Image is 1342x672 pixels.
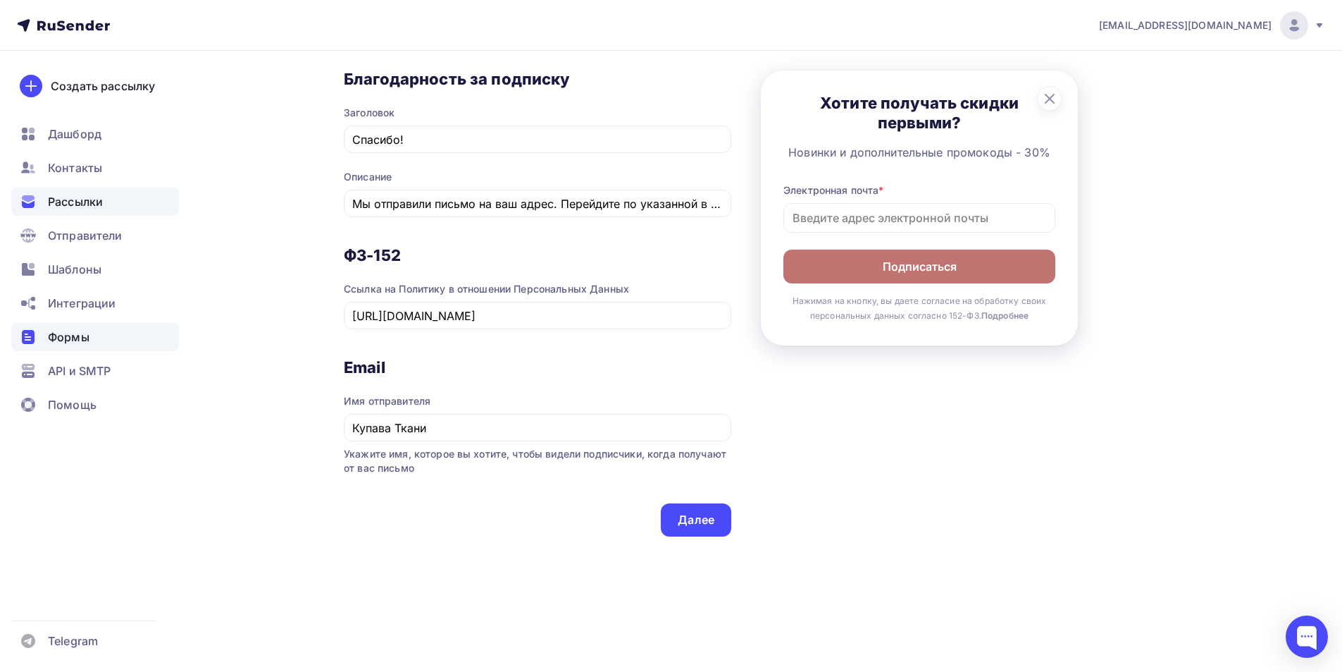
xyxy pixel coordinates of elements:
div: Ссылка на Политику в отношении Персональных Данных [344,282,731,296]
a: Подробнее [981,310,1029,321]
a: Отправители [11,221,179,250]
a: [EMAIL_ADDRESS][DOMAIN_NAME] [1099,11,1325,39]
div: Новинки и дополнительные промокоды - 30% [783,144,1055,161]
button: Подписаться [783,250,1055,283]
a: Дашборд [11,120,179,148]
div: Электронная почта [783,183,1055,197]
span: Помощь [48,396,97,413]
span: Интеграции [48,295,116,312]
div: Имя отправителя [344,394,731,408]
span: Формы [48,329,89,346]
span: Telegram [48,633,98,649]
h3: Благодарность за подписку [344,69,731,89]
div: Далее [678,512,714,528]
span: Шаблоны [48,261,101,278]
h3: Email [344,358,731,377]
div: Описание [344,170,731,184]
div: Создать рассылку [51,78,155,94]
h3: ФЗ-152 [344,245,731,265]
a: Рассылки [11,188,179,216]
span: Отправители [48,227,123,244]
a: Контакты [11,154,179,182]
input: RuSender (по умолчанию) [352,420,723,436]
span: Укажите имя, которое вы хотите, чтобы видели подписчики, когда получают от вас письмо [344,447,731,475]
p: Нажимая на кнопку, вы даете согласие на обработку своих персональных данных согласно 152-ФЗ. [783,293,1055,323]
div: Заголовок [344,106,731,120]
span: API и SMTP [48,362,111,379]
input: Введите адрес электронной почты [783,203,1055,233]
span: Дашборд [48,126,101,142]
h3: Хотите получать скидки первыми? [783,93,1055,133]
span: [EMAIL_ADDRESS][DOMAIN_NAME] [1099,18,1272,32]
a: Шаблоны [11,255,179,283]
a: Формы [11,323,179,351]
span: Рассылки [48,193,103,210]
input: Укажите ссылку [352,307,723,324]
span: Контакты [48,159,102,176]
